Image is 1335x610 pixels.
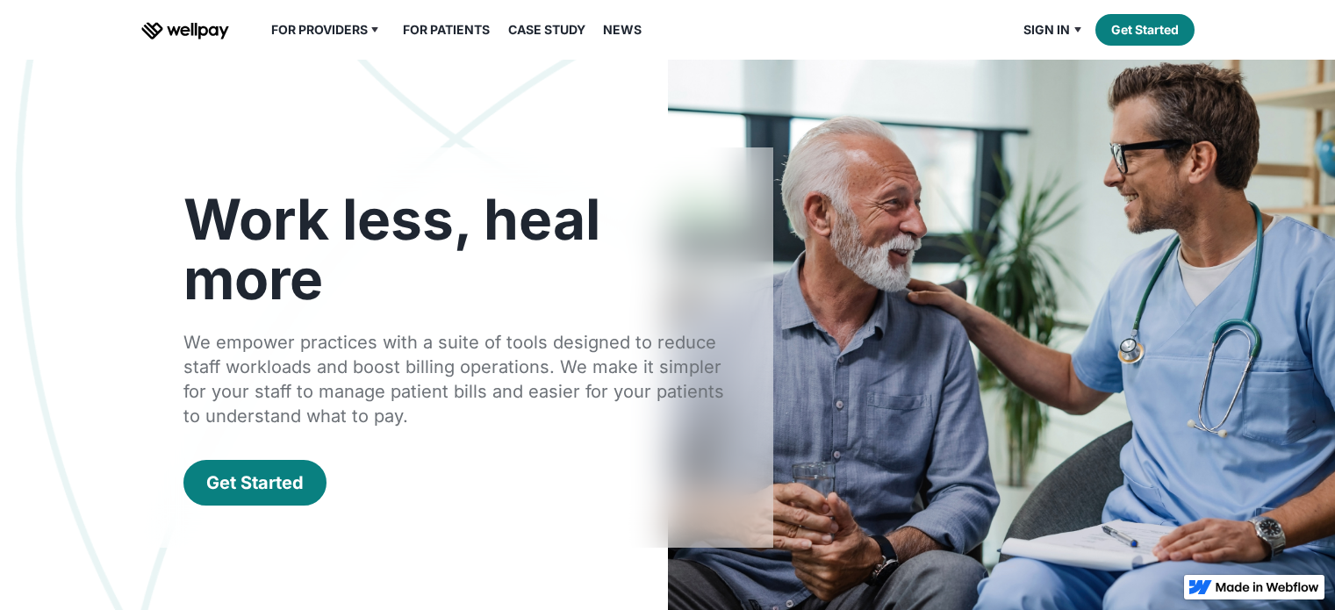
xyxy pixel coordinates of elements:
h1: Work less, heal more [183,190,731,309]
div: We empower practices with a suite of tools designed to reduce staff workloads and boost billing o... [183,330,731,428]
a: Get Started [183,460,327,506]
a: Case Study [498,19,596,40]
img: Made in Webflow [1216,582,1319,592]
a: Get Started [1095,14,1195,46]
a: home [141,19,229,40]
div: For Providers [271,19,368,40]
a: News [592,19,652,40]
div: For Providers [261,19,393,40]
div: Get Started [206,470,304,495]
div: Sign in [1023,19,1070,40]
div: Sign in [1013,19,1095,40]
a: For Patients [392,19,500,40]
